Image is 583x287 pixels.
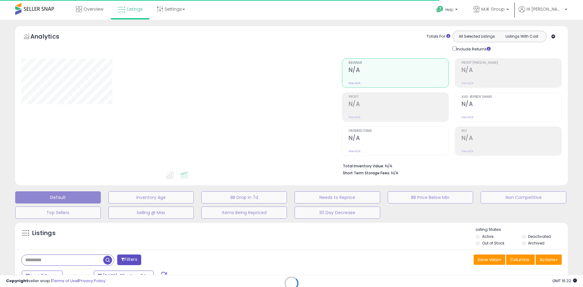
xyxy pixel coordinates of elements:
span: Revenue [349,61,448,65]
h2: N/A [349,67,448,75]
i: Get Help [436,5,444,13]
span: Hi [PERSON_NAME] [527,6,563,12]
button: Default [15,191,101,203]
div: Include Returns [448,45,498,52]
h2: N/A [349,101,448,109]
button: Top Sellers [15,207,101,219]
button: Non Competitive [481,191,566,203]
span: Listings [127,6,143,12]
span: Help [445,7,453,12]
strong: Copyright [6,278,28,284]
span: ROI [462,129,561,133]
span: Avg. Buybox Share [462,95,561,99]
small: Prev: N/A [349,81,360,85]
button: 30 Day Decrease [295,207,380,219]
button: Selling @ Max [108,207,194,219]
span: MJK Group [481,6,505,12]
button: Listings With Cost [499,32,544,40]
small: Prev: N/A [349,149,360,153]
div: seller snap | | [6,278,105,284]
small: Prev: N/A [462,81,473,85]
h5: Analytics [30,32,71,42]
small: Prev: N/A [462,115,473,119]
b: Short Term Storage Fees: [343,170,390,176]
b: Total Inventory Value: [343,163,384,169]
span: N/A [391,170,398,176]
div: Totals For [427,34,450,39]
button: All Selected Listings [454,32,499,40]
button: Items Being Repriced [201,207,287,219]
h2: N/A [462,101,561,109]
small: Prev: N/A [462,149,473,153]
h2: N/A [349,135,448,143]
h2: N/A [462,67,561,75]
button: Inventory Age [108,191,194,203]
span: Profit [349,95,448,99]
button: BB Drop in 7d [201,191,287,203]
a: Help [431,1,464,20]
h2: N/A [462,135,561,143]
a: Hi [PERSON_NAME] [519,6,567,20]
span: Ordered Items [349,129,448,133]
span: Profit [PERSON_NAME] [462,61,561,65]
li: N/A [343,162,557,169]
small: Prev: N/A [349,115,360,119]
button: BB Price Below Min [388,191,473,203]
button: Needs to Reprice [295,191,380,203]
span: Overview [84,6,103,12]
